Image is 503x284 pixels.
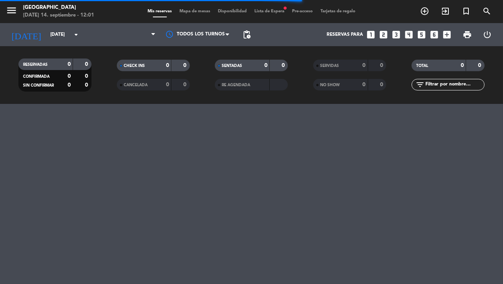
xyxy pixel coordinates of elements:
[183,82,188,87] strong: 0
[144,9,176,13] span: Mis reservas
[415,80,425,89] i: filter_list
[242,30,251,39] span: pending_actions
[441,7,450,16] i: exit_to_app
[23,12,94,19] div: [DATE] 14. septiembre - 12:01
[85,82,90,88] strong: 0
[183,63,188,68] strong: 0
[23,84,54,87] span: SIN CONFIRMAR
[320,64,339,68] span: SERVIDAS
[166,82,169,87] strong: 0
[68,74,71,79] strong: 0
[85,62,90,67] strong: 0
[124,83,148,87] span: CANCELADA
[68,82,71,88] strong: 0
[391,30,401,40] i: looks_3
[282,63,286,68] strong: 0
[420,7,429,16] i: add_circle_outline
[404,30,414,40] i: looks_4
[85,74,90,79] strong: 0
[378,30,388,40] i: looks_two
[23,63,48,67] span: RESERVADAS
[6,5,17,19] button: menu
[416,64,428,68] span: TOTAL
[264,63,267,68] strong: 0
[317,9,359,13] span: Tarjetas de regalo
[6,26,46,43] i: [DATE]
[68,62,71,67] strong: 0
[442,30,452,40] i: add_box
[461,63,464,68] strong: 0
[463,30,472,39] span: print
[222,64,242,68] span: SENTADAS
[461,7,471,16] i: turned_in_not
[366,30,376,40] i: looks_one
[483,30,492,39] i: power_settings_new
[251,9,288,13] span: Lista de Espera
[283,6,287,10] span: fiber_manual_record
[477,23,497,46] div: LOG OUT
[166,63,169,68] strong: 0
[363,82,366,87] strong: 0
[23,4,94,12] div: [GEOGRAPHIC_DATA]
[429,30,439,40] i: looks_6
[327,32,363,37] span: Reservas para
[71,30,81,39] i: arrow_drop_down
[478,63,483,68] strong: 0
[124,64,145,68] span: CHECK INS
[214,9,251,13] span: Disponibilidad
[176,9,214,13] span: Mapa de mesas
[288,9,317,13] span: Pre-acceso
[363,63,366,68] strong: 0
[6,5,17,16] i: menu
[425,80,484,89] input: Filtrar por nombre...
[380,63,385,68] strong: 0
[482,7,491,16] i: search
[417,30,427,40] i: looks_5
[23,75,50,79] span: CONFIRMADA
[320,83,340,87] span: NO SHOW
[380,82,385,87] strong: 0
[222,83,250,87] span: RE AGENDADA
